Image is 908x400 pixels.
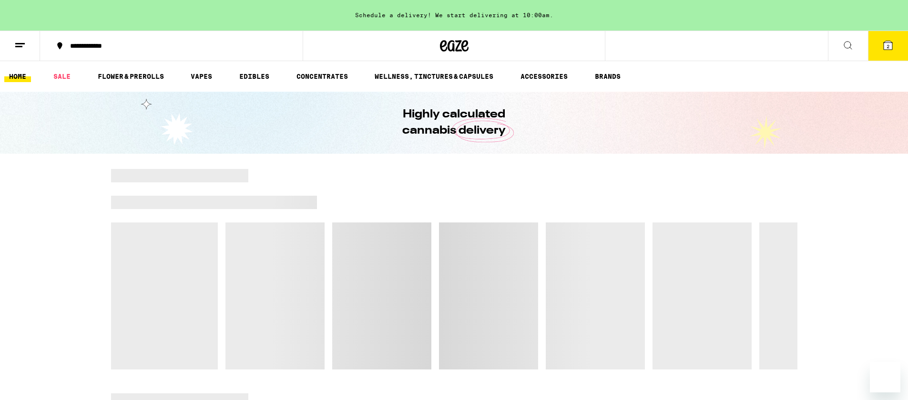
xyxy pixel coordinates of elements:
[4,71,31,82] a: HOME
[186,71,217,82] a: VAPES
[870,362,900,392] iframe: Button to launch messaging window
[235,71,274,82] a: EDIBLES
[887,43,889,49] span: 2
[516,71,572,82] a: ACCESSORIES
[49,71,75,82] a: SALE
[590,71,625,82] a: BRANDS
[370,71,498,82] a: WELLNESS, TINCTURES & CAPSULES
[93,71,169,82] a: FLOWER & PREROLLS
[292,71,353,82] a: CONCENTRATES
[376,106,533,139] h1: Highly calculated cannabis delivery
[868,31,908,61] button: 2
